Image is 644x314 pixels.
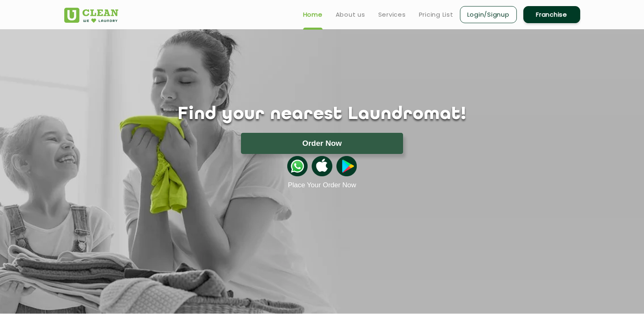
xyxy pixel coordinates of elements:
a: About us [336,10,365,19]
a: Franchise [523,6,580,23]
h1: Find your nearest Laundromat! [58,104,586,125]
button: Order Now [241,133,403,154]
img: apple-icon.png [312,156,332,176]
a: Pricing List [419,10,453,19]
img: UClean Laundry and Dry Cleaning [64,8,118,23]
img: playstoreicon.png [336,156,357,176]
img: whatsappicon.png [287,156,308,176]
a: Home [303,10,323,19]
a: Services [378,10,406,19]
a: Login/Signup [460,6,517,23]
a: Place Your Order Now [288,181,356,189]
